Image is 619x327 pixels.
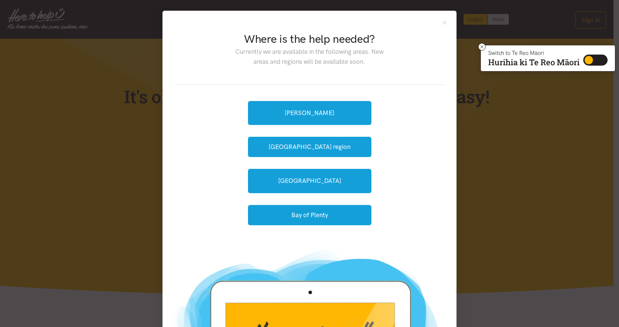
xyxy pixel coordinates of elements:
p: Currently we are available in the following areas. New areas and regions will be available soon. [230,47,389,67]
a: [GEOGRAPHIC_DATA] [248,169,371,193]
p: Switch to Te Reo Māori [488,51,580,55]
button: Close [441,20,448,26]
button: [GEOGRAPHIC_DATA] region [248,137,371,157]
p: Hurihia ki Te Reo Māori [488,59,580,66]
a: [PERSON_NAME] [248,101,371,125]
h2: Where is the help needed? [230,31,389,47]
button: Bay of Plenty [248,205,371,225]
